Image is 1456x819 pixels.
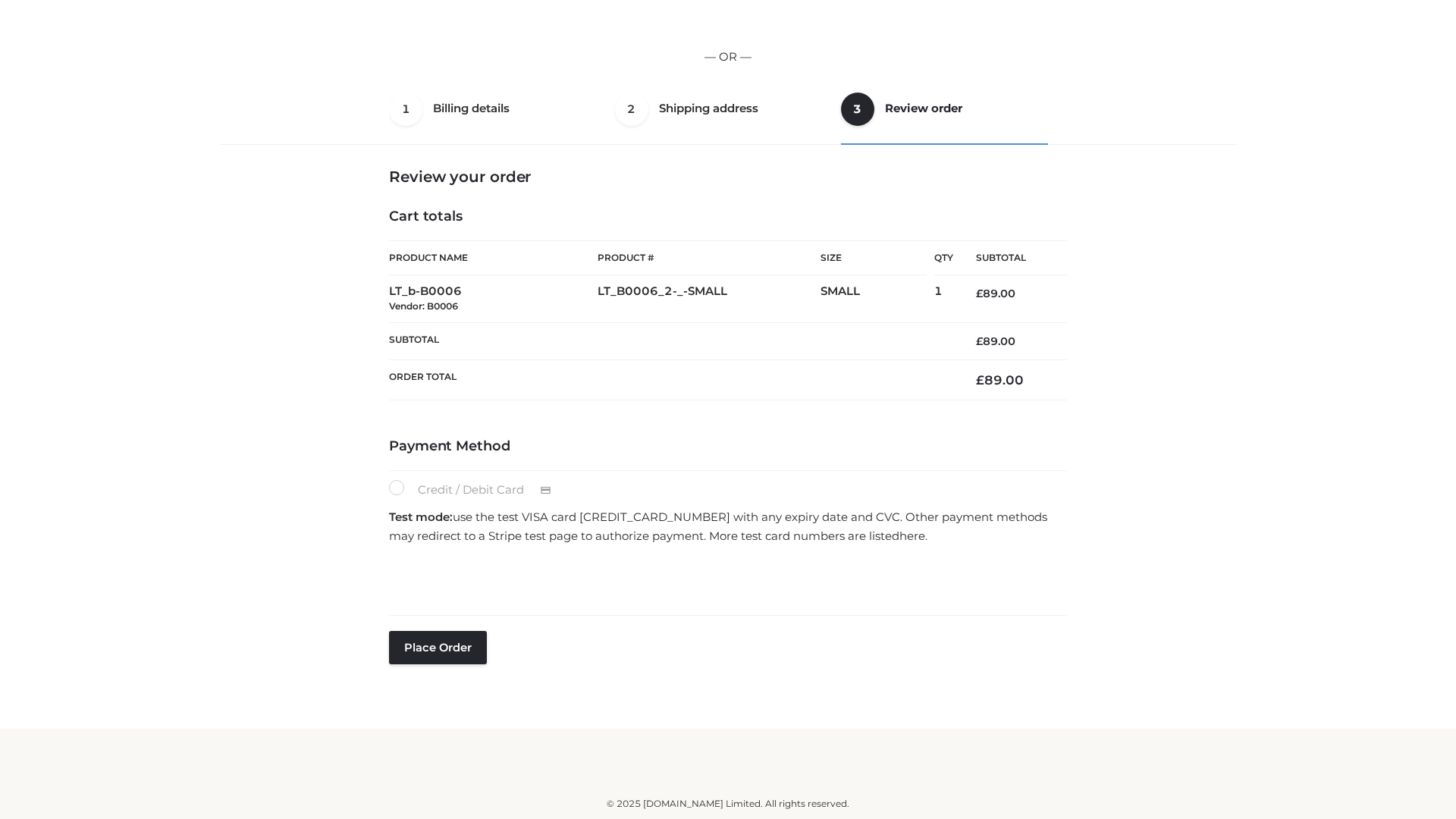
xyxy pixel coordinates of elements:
bdi: 89.00 [976,372,1024,388]
h4: Cart totals [389,209,1067,225]
th: Size [821,241,927,275]
span: £ [976,372,984,388]
img: Credit / Debit Card [532,482,560,500]
th: Order Total [389,360,953,400]
th: Subtotal [953,241,1067,275]
td: LT_b-B0006 [389,275,598,323]
button: Place order [389,631,487,664]
th: Subtotal [389,322,953,359]
span: £ [976,334,983,348]
td: SMALL [821,275,934,323]
small: Vendor: B0006 [389,300,458,312]
strong: Test mode: [389,510,453,524]
bdi: 89.00 [976,287,1015,300]
h3: Review your order [389,168,1067,186]
td: 1 [934,275,953,323]
th: Qty [934,240,953,275]
iframe: Secure payment input frame [386,551,1064,606]
th: Product Name [389,240,598,275]
span: £ [976,287,983,300]
p: — OR — [225,47,1231,67]
h4: Payment Method [389,438,1067,455]
p: use the test VISA card [CREDIT_CARD_NUMBER] with any expiry date and CVC. Other payment methods m... [389,507,1067,546]
label: Credit / Debit Card [389,480,567,500]
th: Product # [598,240,821,275]
td: LT_B0006_2-_-SMALL [598,275,821,323]
bdi: 89.00 [976,334,1015,348]
a: here [899,529,925,543]
div: © 2025 [DOMAIN_NAME] Limited. All rights reserved. [225,796,1231,811]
